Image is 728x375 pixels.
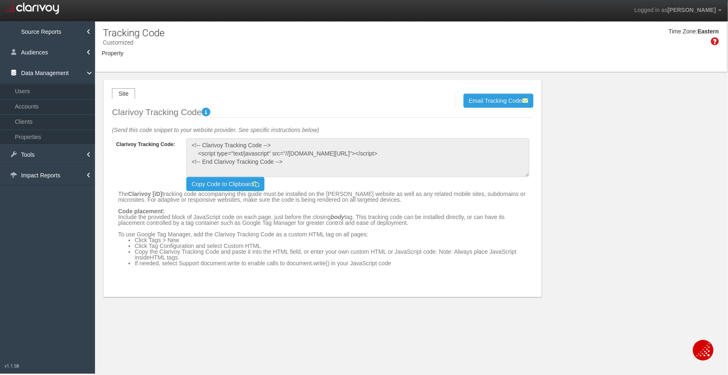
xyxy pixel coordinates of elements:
[112,127,319,133] em: (Send this code snippet to your website provider. See specific instructions below)
[698,28,719,36] div: Eastern
[135,237,527,243] li: Click Tags > New
[135,260,527,266] li: If needed, select Support document.write to enable calls to document.write() in your JavaScript code
[628,0,728,20] a: Logged in as[PERSON_NAME]
[112,88,135,99] div: Site
[464,94,533,108] button: Email Tracking Code
[666,28,697,36] div: Time Zone:
[331,214,344,220] strong: body
[128,191,162,197] strong: Clarivoy [iD]
[668,7,716,13] span: [PERSON_NAME]
[118,144,527,266] div: The tracking code accompanying this guide must be installed on the [PERSON_NAME] website as well ...
[112,108,533,118] legend: Clarivoy Tracking Code
[135,249,527,260] li: Copy the Clarivoy Tracking Code and paste it into the HTML field, or enter your own custom HTML o...
[186,177,264,191] button: Copy Code to Clipboard
[634,7,667,13] span: Logged in as
[118,208,165,215] strong: Code placement:
[135,243,527,249] li: Click Tag Configuration and select Custom HTML
[103,28,164,38] h1: Tracking Code
[103,36,164,47] p: Customized
[186,138,529,177] textarea: <script></script>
